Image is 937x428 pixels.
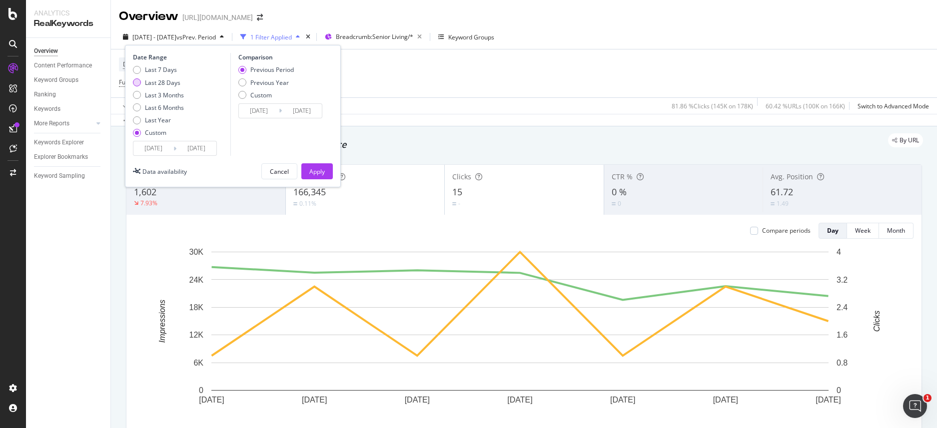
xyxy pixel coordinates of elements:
text: 30K [189,248,204,256]
a: Keyword Groups [34,75,103,85]
div: Switch to Advanced Mode [858,102,929,110]
div: [URL][DOMAIN_NAME] [182,12,253,22]
div: Day [827,226,839,235]
span: Full URL [119,78,141,86]
div: Data availability [142,167,187,176]
div: Keywords Explorer [34,137,84,148]
div: Cancel [270,167,289,176]
button: [DATE] - [DATE]vsPrev. Period [119,29,228,45]
text: [DATE] [302,396,327,404]
button: Month [879,223,914,239]
div: Month [887,226,905,235]
div: Last 7 Days [145,65,177,74]
a: Explorer Bookmarks [34,152,103,162]
div: RealKeywords [34,18,102,29]
div: Date Range [133,53,228,61]
text: 0 [199,386,203,395]
div: Keyword Groups [448,33,494,41]
div: 0.11% [299,199,316,208]
img: Equal [293,202,297,205]
div: Keywords [34,104,60,114]
button: 1 Filter Applied [236,29,304,45]
text: Clicks [873,311,881,332]
div: 1.49 [777,199,789,208]
button: Switch to Advanced Mode [854,98,929,114]
div: - [458,199,460,208]
div: Custom [238,91,294,99]
div: Compare periods [762,226,811,235]
div: Last 3 Months [145,91,184,99]
button: Day [819,223,847,239]
span: By URL [900,137,919,143]
div: Last 6 Months [145,103,184,112]
input: End Date [282,104,322,118]
a: More Reports [34,118,93,129]
div: arrow-right-arrow-left [257,14,263,21]
span: CTR % [612,172,633,181]
button: Apply [119,98,148,114]
text: Impressions [158,300,166,343]
text: 0 [837,386,841,395]
div: Last Year [133,116,184,124]
input: Start Date [239,104,279,118]
div: Week [855,226,871,235]
text: 12K [189,331,204,339]
div: times [304,32,312,42]
span: 61.72 [771,186,793,198]
div: Previous Year [238,78,294,87]
span: Breadcrumb: Senior Living/* [336,32,413,41]
button: Breadcrumb:Senior Living/* [321,29,426,45]
text: 4 [837,248,841,256]
div: 0 [618,199,621,208]
div: Comparison [238,53,325,61]
a: Content Performance [34,60,103,71]
text: [DATE] [405,396,430,404]
text: [DATE] [816,396,841,404]
div: Apply [309,167,325,176]
div: Overview [119,8,178,25]
div: legacy label [888,133,923,147]
svg: A chart. [134,247,906,420]
div: Analytics [34,8,102,18]
span: [DATE] - [DATE] [132,33,176,41]
input: End Date [176,141,216,155]
div: Last 28 Days [133,78,184,87]
a: Ranking [34,89,103,100]
div: Last 28 Days [145,78,180,87]
span: Device [123,60,142,68]
button: Apply [301,163,333,179]
text: [DATE] [507,396,532,404]
span: 15 [452,186,462,198]
a: Overview [34,46,103,56]
text: 24K [189,275,204,284]
div: Custom [250,91,272,99]
div: Explorer Bookmarks [34,152,88,162]
a: Keyword Sampling [34,171,103,181]
span: Clicks [452,172,471,181]
a: Keywords Explorer [34,137,103,148]
div: Previous Year [250,78,289,87]
text: 3.2 [837,275,848,284]
div: Ranking [34,89,56,100]
text: 0.8 [837,359,848,367]
div: More Reports [34,118,69,129]
iframe: Intercom live chat [903,394,927,418]
span: vs Prev. Period [176,33,216,41]
div: 7.93% [140,199,157,207]
text: [DATE] [713,396,738,404]
div: 81.86 % Clicks ( 145K on 178K ) [672,102,753,110]
text: 2.4 [837,303,848,312]
div: Last Year [145,116,171,124]
div: Overview [34,46,58,56]
div: Previous Period [238,65,294,74]
text: 1.6 [837,331,848,339]
button: Cancel [261,163,297,179]
div: Custom [133,128,184,137]
span: 166,345 [293,186,326,198]
div: 1 Filter Applied [250,33,292,41]
div: Last 7 Days [133,65,184,74]
text: [DATE] [610,396,635,404]
button: Week [847,223,879,239]
span: Avg. Position [771,172,813,181]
